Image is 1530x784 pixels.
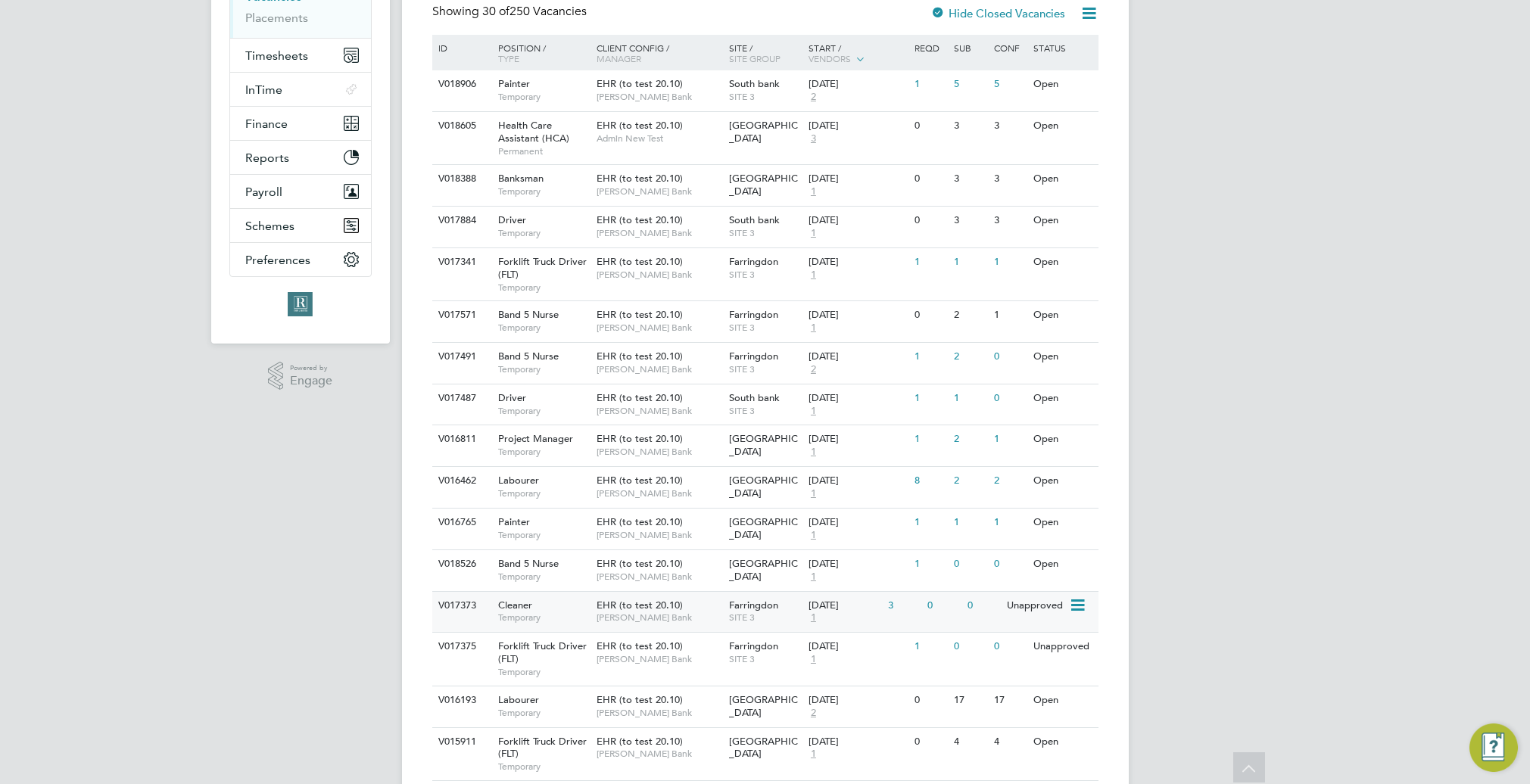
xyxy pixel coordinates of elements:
[435,633,488,661] div: V017375
[990,728,1030,756] div: 4
[597,269,721,281] span: [PERSON_NAME] Bank
[1030,728,1095,756] div: Open
[990,165,1030,193] div: 3
[729,269,801,281] span: SITE 3
[809,599,880,612] div: [DATE]
[498,707,589,719] span: Temporary
[1469,723,1518,772] button: Engage Resource Center
[498,52,519,64] span: Type
[990,686,1030,714] div: 17
[950,165,989,193] div: 3
[1030,425,1095,453] div: Open
[809,269,818,282] span: 1
[1030,112,1095,140] div: Open
[597,639,683,652] span: EHR (to test 20.10)
[597,474,683,487] span: EHR (to test 20.10)
[1030,70,1095,98] div: Open
[245,117,288,131] span: Finance
[911,165,950,193] div: 0
[911,301,950,329] div: 0
[1030,509,1095,537] div: Open
[597,529,721,541] span: [PERSON_NAME] Bank
[597,255,683,268] span: EHR (to test 20.10)
[435,343,488,371] div: V017491
[990,207,1030,235] div: 3
[809,392,907,405] div: [DATE]
[498,227,589,239] span: Temporary
[950,633,989,661] div: 0
[809,611,818,624] span: 1
[911,207,950,235] div: 0
[729,363,801,375] span: SITE 3
[911,425,950,453] div: 1
[498,761,589,773] span: Temporary
[950,207,989,235] div: 3
[597,405,721,417] span: [PERSON_NAME] Bank
[809,227,818,240] span: 1
[911,686,950,714] div: 0
[597,391,683,404] span: EHR (to test 20.10)
[809,516,907,529] div: [DATE]
[809,446,818,459] span: 1
[729,405,801,417] span: SITE 3
[1003,592,1069,620] div: Unapproved
[1030,165,1095,193] div: Open
[435,509,488,537] div: V016765
[990,467,1030,495] div: 2
[597,363,721,375] span: [PERSON_NAME] Bank
[230,243,371,276] button: Preferences
[597,748,721,760] span: [PERSON_NAME] Bank
[911,633,950,661] div: 1
[498,255,587,281] span: Forklift Truck Driver (FLT)
[435,592,488,620] div: V017373
[729,515,798,541] span: [GEOGRAPHIC_DATA]
[498,515,530,528] span: Painter
[950,509,989,537] div: 1
[482,4,587,19] span: 250 Vacancies
[597,432,683,445] span: EHR (to test 20.10)
[482,4,509,19] span: 30 of
[498,571,589,583] span: Temporary
[435,425,488,453] div: V016811
[729,308,778,321] span: Farringdon
[809,120,907,132] div: [DATE]
[597,308,683,321] span: EHR (to test 20.10)
[1030,467,1095,495] div: Open
[597,322,721,334] span: [PERSON_NAME] Bank
[435,35,488,61] div: ID
[435,384,488,412] div: V017487
[950,728,989,756] div: 4
[498,322,589,334] span: Temporary
[597,653,721,665] span: [PERSON_NAME] Bank
[435,112,488,140] div: V018605
[911,550,950,578] div: 1
[911,728,950,756] div: 0
[729,611,801,624] span: SITE 3
[597,119,683,132] span: EHR (to test 20.10)
[597,185,721,198] span: [PERSON_NAME] Bank
[597,707,721,719] span: [PERSON_NAME] Bank
[229,292,372,316] a: Go to home page
[911,509,950,537] div: 1
[911,70,950,98] div: 1
[729,52,781,64] span: Site Group
[725,35,805,71] div: Site /
[990,509,1030,537] div: 1
[290,362,332,375] span: Powered by
[809,91,818,104] span: 2
[924,592,963,620] div: 0
[498,213,526,226] span: Driver
[498,172,544,185] span: Banksman
[435,550,488,578] div: V018526
[990,384,1030,412] div: 0
[597,487,721,499] span: [PERSON_NAME] Bank
[729,119,798,145] span: [GEOGRAPHIC_DATA]
[964,592,1003,620] div: 0
[1030,301,1095,329] div: Open
[950,343,989,371] div: 2
[245,11,308,25] a: Placements
[597,515,683,528] span: EHR (to test 20.10)
[950,70,989,98] div: 5
[1030,633,1095,661] div: Unapproved
[230,141,371,174] button: Reports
